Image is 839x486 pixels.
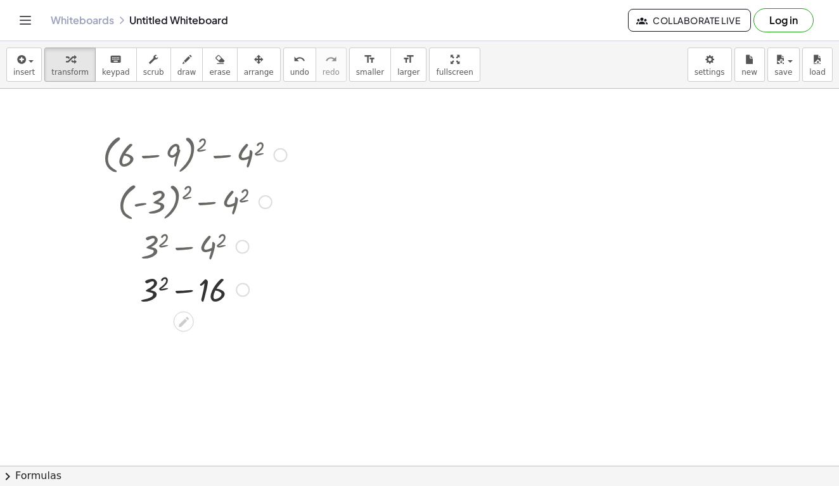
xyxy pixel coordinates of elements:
[283,48,316,82] button: undoundo
[364,52,376,67] i: format_size
[102,68,130,77] span: keypad
[734,48,765,82] button: new
[110,52,122,67] i: keyboard
[209,68,230,77] span: erase
[741,68,757,77] span: new
[323,68,340,77] span: redo
[177,68,196,77] span: draw
[402,52,414,67] i: format_size
[390,48,426,82] button: format_sizelarger
[397,68,419,77] span: larger
[802,48,833,82] button: load
[290,68,309,77] span: undo
[436,68,473,77] span: fullscreen
[316,48,347,82] button: redoredo
[51,68,89,77] span: transform
[356,68,384,77] span: smaller
[325,52,337,67] i: redo
[639,15,740,26] span: Collaborate Live
[44,48,96,82] button: transform
[170,48,203,82] button: draw
[13,68,35,77] span: insert
[237,48,281,82] button: arrange
[244,68,274,77] span: arrange
[753,8,814,32] button: Log in
[136,48,171,82] button: scrub
[767,48,800,82] button: save
[774,68,792,77] span: save
[809,68,826,77] span: load
[628,9,751,32] button: Collaborate Live
[688,48,732,82] button: settings
[202,48,237,82] button: erase
[293,52,305,67] i: undo
[95,48,137,82] button: keyboardkeypad
[6,48,42,82] button: insert
[143,68,164,77] span: scrub
[349,48,391,82] button: format_sizesmaller
[15,10,35,30] button: Toggle navigation
[174,312,194,332] div: Edit math
[51,14,114,27] a: Whiteboards
[695,68,725,77] span: settings
[429,48,480,82] button: fullscreen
